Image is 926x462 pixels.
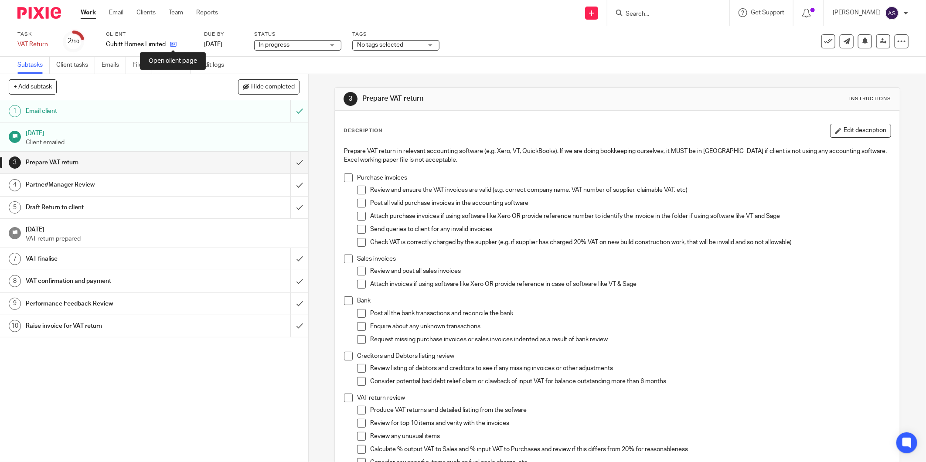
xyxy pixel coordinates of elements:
h1: [DATE] [26,127,300,138]
p: Cubitt Homes Limited [106,40,166,49]
div: 9 [9,298,21,310]
p: VAT return review [357,394,891,402]
button: Hide completed [238,79,300,94]
p: Bank [357,296,891,305]
button: Edit description [830,124,891,138]
h1: VAT finalise [26,252,197,265]
h1: Draft Return to client [26,201,197,214]
p: Description [344,127,382,134]
p: Enquire about any unknown transactions [370,322,891,331]
p: Purchase invoices [357,173,891,182]
p: Review and post all sales invoices [370,267,891,275]
button: + Add subtask [9,79,57,94]
label: Due by [204,31,243,38]
a: Work [81,8,96,17]
p: Sales invoices [357,255,891,263]
p: Attach invoices if using software like Xero OR provide reference in case of software like VT & Sage [370,280,891,289]
h1: Performance Feedback Review [26,297,197,310]
p: Prepare VAT return in relevant accounting software (e.g. Xero, VT, QuickBooks). If we are doing b... [344,147,891,165]
h1: Prepare VAT return [26,156,197,169]
p: Attach purchase invoices if using software like Xero OR provide reference number to identify the ... [370,212,891,221]
span: No tags selected [357,42,403,48]
p: Client emailed [26,138,300,147]
small: /10 [72,39,80,44]
label: Status [254,31,341,38]
p: Review any unusual items [370,432,891,441]
h1: Partner/Manager Review [26,178,197,191]
span: Get Support [751,10,784,16]
div: 10 [9,320,21,332]
div: 7 [9,253,21,265]
img: Pixie [17,7,61,19]
p: Request missing purchase invoices or sales invoices indented as a result of bank review [370,335,891,344]
span: Hide completed [251,84,295,91]
span: In progress [259,42,289,48]
h1: Email client [26,105,197,118]
p: Post all the bank transactions and reconcile the bank [370,309,891,318]
div: 3 [344,92,357,106]
h1: Prepare VAT return [362,94,636,103]
div: 2 [68,36,80,46]
a: Files [133,57,152,74]
a: Subtasks [17,57,50,74]
div: 4 [9,179,21,191]
a: Email [109,8,123,17]
p: Send queries to client for any invalid invoices [370,225,891,234]
p: Review for top 10 items and verity with the invoices [370,419,891,428]
div: 1 [9,105,21,117]
p: Creditors and Debtors listing review [357,352,891,360]
img: svg%3E [885,6,899,20]
p: Consider potential bad debt relief claim or clawback of input VAT for balance outstanding more th... [370,377,891,386]
span: [DATE] [204,41,222,48]
a: Emails [102,57,126,74]
p: Calculate % output VAT to Sales and % input VAT to Purchases and review if this differs from 20% ... [370,445,891,454]
div: 5 [9,201,21,214]
a: Audit logs [197,57,231,74]
input: Search [625,10,703,18]
label: Client [106,31,193,38]
div: Instructions [849,95,891,102]
p: [PERSON_NAME] [833,8,881,17]
label: Tags [352,31,439,38]
h1: [DATE] [26,223,300,234]
div: VAT Return [17,40,52,49]
p: Check VAT is correctly charged by the supplier (e.g. if supplier has charged 20% VAT on new build... [370,238,891,247]
a: Team [169,8,183,17]
div: 3 [9,156,21,169]
p: Review and ensure the VAT invoices are valid (e.g. correct company name, VAT number of supplier, ... [370,186,891,194]
p: Produce VAT returns and detailed listing from the sofware [370,406,891,414]
div: 8 [9,275,21,287]
p: VAT return prepared [26,234,300,243]
p: Post all valid purchase invoices in the accounting software [370,199,891,207]
p: Review listing of debtors and creditors to see if any missing invoices or other adjustments [370,364,891,373]
a: Client tasks [56,57,95,74]
h1: Raise invoice for VAT return [26,319,197,333]
h1: VAT confirmation and payment [26,275,197,288]
a: Reports [196,8,218,17]
label: Task [17,31,52,38]
a: Clients [136,8,156,17]
a: Notes (0) [159,57,191,74]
